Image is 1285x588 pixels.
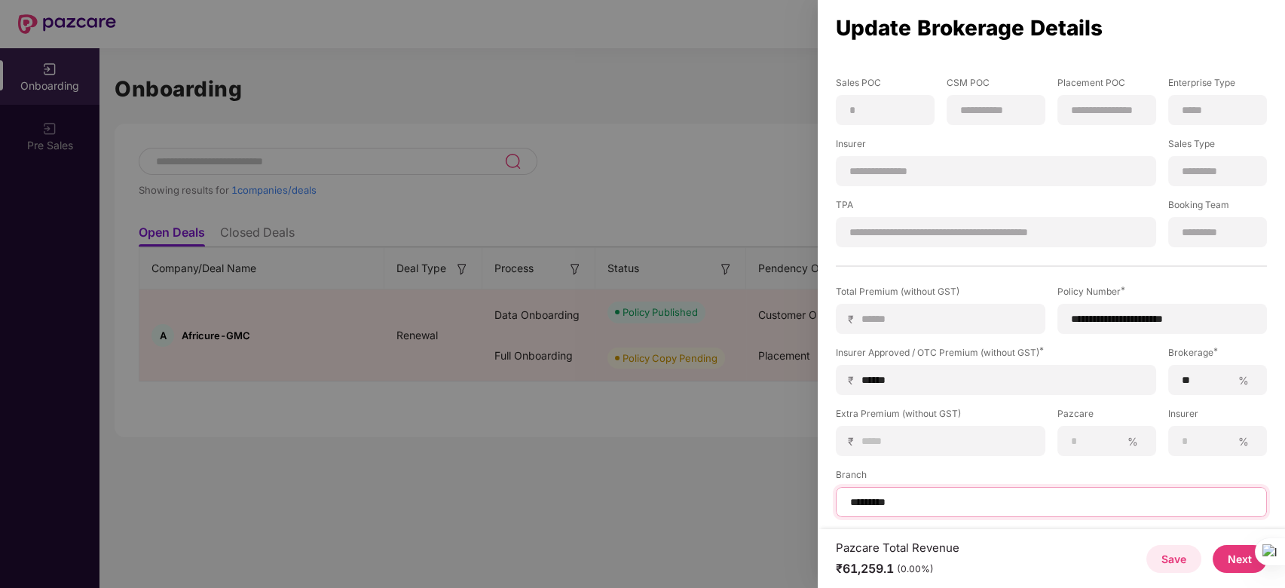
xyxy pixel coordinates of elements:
span: ₹ [848,434,860,449]
label: Pazcare [1057,407,1156,426]
label: Sales Type [1168,137,1267,156]
label: Insurer [1168,407,1267,426]
div: ₹61,259.1 [836,561,959,577]
span: % [1121,434,1144,449]
span: ₹ [848,373,860,387]
div: Pazcare Total Revenue [836,541,959,555]
div: Policy Number [1057,285,1267,298]
button: Save [1146,545,1201,573]
label: Branch [836,468,1267,487]
span: % [1232,373,1255,387]
label: CSM POC [947,76,1045,95]
label: Booking Team [1168,198,1267,217]
div: Update Brokerage Details [836,20,1267,36]
label: Total Premium (without GST) [836,285,1045,304]
span: % [1232,434,1255,449]
div: Insurer Approved / OTC Premium (without GST) [836,346,1156,359]
span: ₹ [848,312,860,326]
label: Enterprise Type [1168,76,1267,95]
div: (0.00%) [897,563,934,575]
label: Insurer [836,137,1156,156]
label: Extra Premium (without GST) [836,407,1045,426]
button: Next [1213,545,1267,573]
div: Brokerage [1168,346,1267,359]
label: Placement POC [1057,76,1156,95]
label: TPA [836,198,1156,217]
label: Sales POC [836,76,935,95]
